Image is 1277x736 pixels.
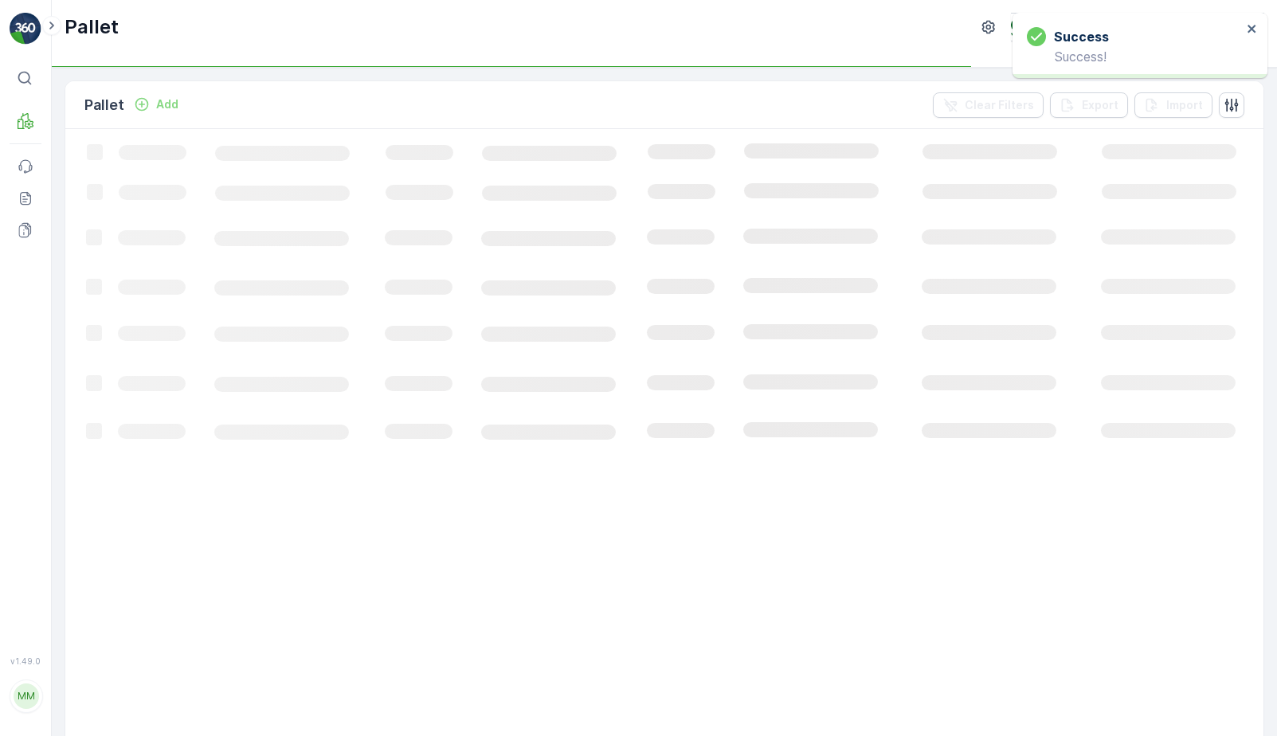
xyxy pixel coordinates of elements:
button: Import [1134,92,1212,118]
button: close [1247,22,1258,37]
button: Add [127,95,185,114]
h3: Success [1054,27,1109,46]
div: MM [14,683,39,709]
img: terracycle_logo.png [1011,18,1036,36]
p: Pallet [84,94,124,116]
p: Import [1166,97,1203,113]
p: Export [1082,97,1118,113]
button: Terracycle-AU04 - Sendable(+10:00) [1011,13,1264,41]
img: logo [10,13,41,45]
p: Add [156,96,178,112]
p: Clear Filters [965,97,1034,113]
button: Clear Filters [933,92,1044,118]
p: Pallet [65,14,119,40]
span: v 1.49.0 [10,656,41,666]
button: Export [1050,92,1128,118]
p: Success! [1027,49,1242,64]
button: MM [10,669,41,723]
